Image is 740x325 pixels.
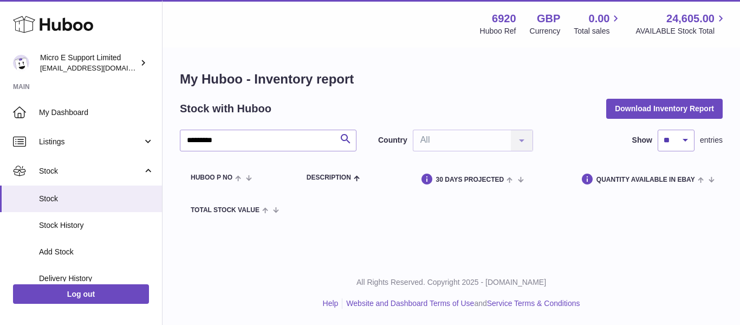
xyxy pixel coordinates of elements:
[180,71,723,88] h1: My Huboo - Inventory report
[323,299,339,308] a: Help
[589,11,610,26] span: 0.00
[596,176,695,183] span: Quantity Available in eBay
[480,26,516,36] div: Huboo Ref
[346,299,474,308] a: Website and Dashboard Terms of Use
[378,135,407,145] label: Country
[666,11,715,26] span: 24,605.00
[635,11,727,36] a: 24,605.00 AVAILABLE Stock Total
[39,247,154,257] span: Add Stock
[191,207,259,214] span: Total stock value
[13,55,29,71] img: contact@micropcsupport.com
[606,99,723,118] button: Download Inventory Report
[492,11,516,26] strong: 6920
[307,174,351,181] span: Description
[39,137,142,147] span: Listings
[39,194,154,204] span: Stock
[700,135,723,145] span: entries
[171,277,731,288] p: All Rights Reserved. Copyright 2025 - [DOMAIN_NAME]
[436,176,504,183] span: 30 DAYS PROJECTED
[39,166,142,176] span: Stock
[530,26,561,36] div: Currency
[13,284,149,304] a: Log out
[635,26,727,36] span: AVAILABLE Stock Total
[191,174,232,181] span: Huboo P no
[574,11,622,36] a: 0.00 Total sales
[40,63,159,72] span: [EMAIL_ADDRESS][DOMAIN_NAME]
[39,273,154,284] span: Delivery History
[632,135,652,145] label: Show
[40,53,138,73] div: Micro E Support Limited
[39,220,154,231] span: Stock History
[180,101,271,116] h2: Stock with Huboo
[537,11,560,26] strong: GBP
[342,298,580,309] li: and
[39,107,154,118] span: My Dashboard
[574,26,622,36] span: Total sales
[487,299,580,308] a: Service Terms & Conditions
